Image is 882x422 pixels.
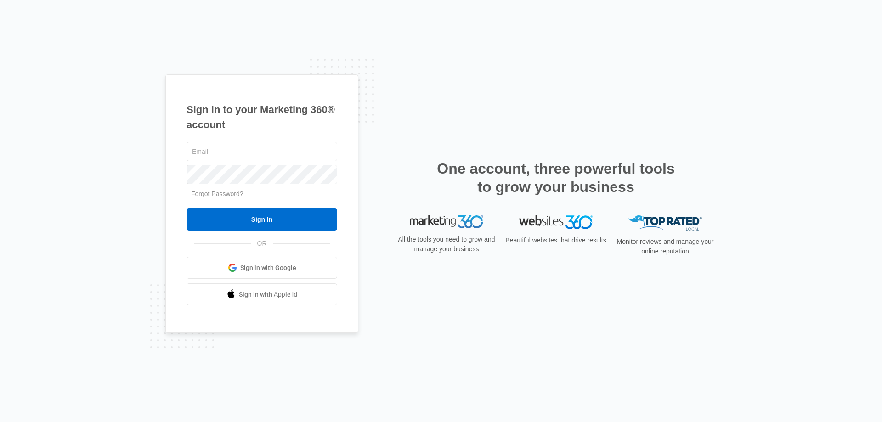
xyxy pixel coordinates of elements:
[240,263,296,273] span: Sign in with Google
[434,159,678,196] h2: One account, three powerful tools to grow your business
[187,142,337,161] input: Email
[628,215,702,231] img: Top Rated Local
[519,215,593,229] img: Websites 360
[187,102,337,132] h1: Sign in to your Marketing 360® account
[191,190,243,197] a: Forgot Password?
[504,236,607,245] p: Beautiful websites that drive results
[187,283,337,305] a: Sign in with Apple Id
[395,235,498,254] p: All the tools you need to grow and manage your business
[251,239,273,248] span: OR
[187,257,337,279] a: Sign in with Google
[410,215,483,228] img: Marketing 360
[239,290,298,299] span: Sign in with Apple Id
[614,237,717,256] p: Monitor reviews and manage your online reputation
[187,208,337,231] input: Sign In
